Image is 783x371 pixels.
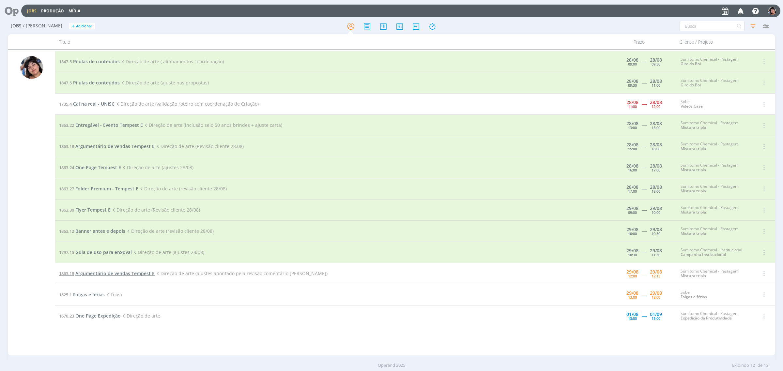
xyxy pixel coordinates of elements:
a: 1863.22Entregável - Evento Tempest E [59,122,143,128]
span: Direção de arte (ajustes 28/08) [121,164,193,171]
div: Sumitomo Chemical - Pastagem [681,57,748,67]
a: 1670.23One Page Expedição [59,313,121,319]
a: Jobs [27,8,37,14]
div: 15:00 [652,126,660,129]
span: Direção de arte ( alinhamentos coordenação) [120,58,224,65]
span: Direção de arte (revisão cliente 28/08) [125,228,214,234]
div: Sumitomo Chemical - Institucional [681,248,748,257]
button: Produção [39,8,66,14]
div: 15:00 [652,317,660,320]
a: Mistura tripla [681,125,706,130]
span: 1847.5 [59,80,72,86]
span: ----- [642,58,647,65]
span: 1863.24 [59,165,74,171]
span: 1735.4 [59,101,72,107]
a: 1625.1Folgas e férias [59,291,105,298]
span: ----- [642,313,647,319]
div: 28/08 [650,121,662,126]
div: 29/08 [650,248,662,253]
span: ----- [642,80,647,86]
a: 1863.18Argumentário de vendas Tempest E [59,143,155,149]
a: 1863.24One Page Tempest E [59,164,121,171]
span: ----- [642,143,647,149]
span: ----- [642,249,647,255]
input: Busca [680,21,745,31]
span: 1863.18 [59,143,74,149]
div: 28/08 [626,100,638,105]
div: 09:00 [628,62,637,66]
span: Direção de arte (validação roteiro com coordenação de Criação) [115,101,259,107]
span: 1625.1 [59,292,72,298]
div: 11:30 [652,253,660,257]
div: Sumitomo Chemical - Pastagem [681,311,748,321]
span: Pílulas de conteúdos [73,58,120,65]
div: 15:00 [628,147,637,151]
div: 13:00 [628,317,637,320]
div: Sumitomo Chemical - Pastagem [681,121,748,130]
button: E [768,5,776,17]
a: 1863.18Argumentário de vendas Tempest E [59,270,155,276]
span: Direção de arte (revisão cliente 28/08) [138,185,227,192]
span: Direção de arte (ajuste nas propostas) [120,80,209,86]
span: 1847.5 [59,59,72,65]
div: 11:00 [652,83,660,87]
div: 10:00 [652,211,660,214]
span: 1797.15 [59,249,74,255]
span: Jobs [11,23,22,29]
span: Banner antes e depois [75,228,125,234]
span: Pílulas de conteúdos [73,80,120,86]
a: 1735.4Cai na real - UNISC [59,101,115,107]
a: 1847.5Pílulas de conteúdos [59,58,120,65]
span: 1863.30 [59,207,74,213]
span: 1863.18 [59,271,74,276]
div: 10:00 [628,232,637,235]
div: Cliente / Projeto [676,34,751,50]
span: Direção de arte (ajustes apontado pela revisão comentário [PERSON_NAME]) [155,270,328,276]
span: 1863.27 [59,186,74,192]
div: 28/08 [650,142,662,147]
div: 18:00 [652,189,660,193]
button: +Adicionar [69,23,95,30]
div: Prazo [603,34,676,50]
div: 29/08 [626,270,638,274]
span: Exibindo [732,362,749,369]
img: E [20,56,43,79]
div: 09:30 [628,83,637,87]
div: 28/08 [650,79,662,83]
div: 16:00 [628,168,637,172]
a: Mistura tripla [681,146,706,151]
div: 12:15 [652,274,660,278]
span: Guia de uso para enxoval [75,249,132,255]
div: 12:00 [628,274,637,278]
div: 29/08 [650,291,662,295]
span: Direção de arte (Revisão cliente 28.08) [155,143,244,149]
span: Folga [105,291,122,298]
div: 28/08 [650,164,662,168]
div: Título [55,34,603,50]
a: 1863.12Banner antes e depois [59,228,125,234]
a: 1847.5Pílulas de conteúdos [59,80,120,86]
div: 28/08 [626,79,638,83]
div: 11:00 [628,105,637,108]
div: 28/08 [650,100,662,105]
div: 29/08 [626,227,638,232]
span: ----- [642,185,647,192]
div: 13:00 [628,295,637,299]
div: 28/08 [650,58,662,62]
a: Vídeos Case [681,103,703,109]
div: 29/08 [626,206,638,211]
span: 1863.22 [59,122,74,128]
a: 1797.15Guia de uso para enxoval [59,249,132,255]
span: Direção de arte (Revisão cliente 28/08) [111,207,200,213]
span: 12 [750,362,755,369]
a: Folgas e férias [681,294,707,300]
div: 29/08 [626,248,638,253]
div: 29/08 [650,206,662,211]
span: Direção de arte (ajustes 28/08) [132,249,204,255]
span: Folgas e férias [73,291,105,298]
button: Jobs [25,8,38,14]
a: 1863.27Folder Premium - Tempest E [59,185,138,192]
a: Campanha Institucional [681,252,726,257]
span: de [758,362,762,369]
a: Mistura tripla [681,167,706,172]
